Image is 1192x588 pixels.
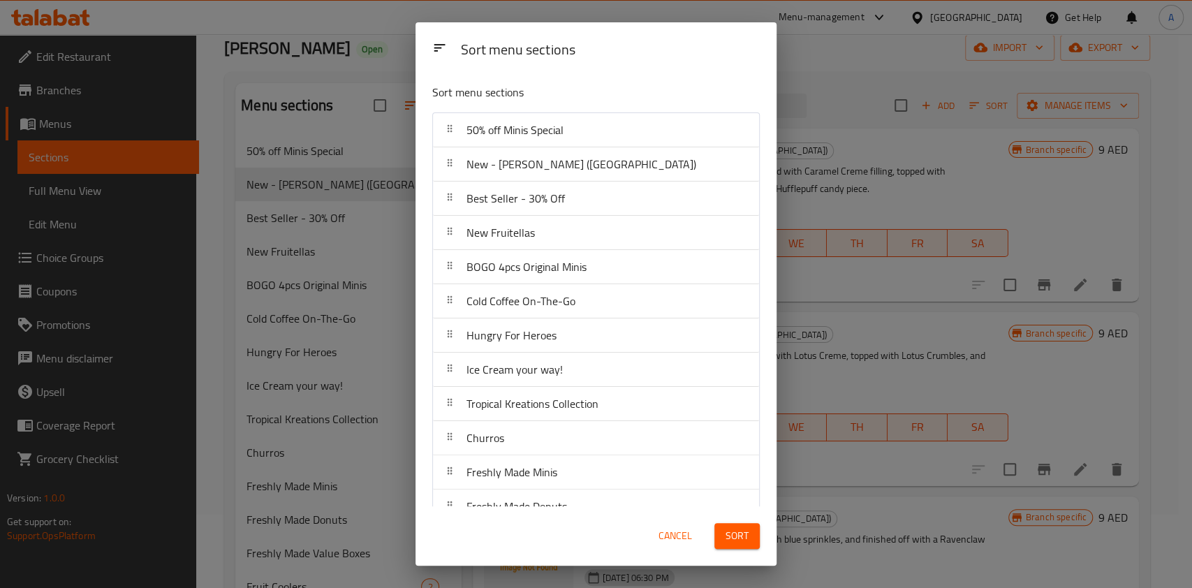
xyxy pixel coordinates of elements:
[466,325,557,346] span: Hungry For Heroes
[455,35,765,66] div: Sort menu sections
[433,216,759,250] div: New Fruitellas
[658,527,692,545] span: Cancel
[433,250,759,284] div: BOGO 4pcs Original Minis
[466,393,598,414] span: Tropical Kreations Collection
[433,455,759,490] div: Freshly Made Minis
[466,188,565,209] span: Best Seller - 30% Off
[433,387,759,421] div: Tropical Kreations Collection
[433,284,759,318] div: Cold Coffee On-The-Go
[433,490,759,524] div: Freshly Made Donuts
[714,523,760,549] button: Sort
[433,353,759,387] div: Ice Cream your way!
[433,318,759,353] div: Hungry For Heroes
[433,182,759,216] div: Best Seller - 30% Off
[433,421,759,455] div: Churros
[653,523,698,549] button: Cancel
[466,222,535,243] span: New Fruitellas
[466,496,567,517] span: Freshly Made Donuts
[466,427,504,448] span: Churros
[466,154,696,175] span: New - [PERSON_NAME] ([GEOGRAPHIC_DATA])
[466,256,587,277] span: BOGO 4pcs Original Minis
[466,119,564,140] span: 50% off Minis Special
[726,527,749,545] span: Sort
[433,113,759,147] div: 50% off Minis Special
[433,147,759,182] div: New - [PERSON_NAME] ([GEOGRAPHIC_DATA])
[466,291,575,311] span: Cold Coffee On-The-Go
[466,359,563,380] span: Ice Cream your way!
[466,462,557,483] span: Freshly Made Minis
[432,84,692,101] p: Sort menu sections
